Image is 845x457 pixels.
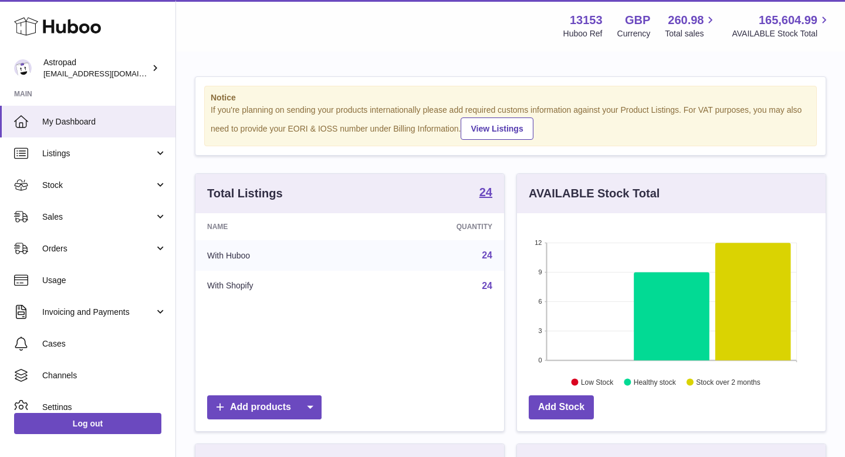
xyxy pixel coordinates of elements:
[581,378,614,386] text: Low Stock
[42,338,167,350] span: Cases
[538,298,542,305] text: 6
[479,186,492,200] a: 24
[482,281,492,291] a: 24
[668,12,704,28] span: 260.98
[538,327,542,334] text: 3
[42,275,167,286] span: Usage
[538,268,542,275] text: 9
[14,59,32,77] img: matt@astropad.com
[535,239,542,246] text: 12
[482,250,492,260] a: 24
[461,117,533,140] a: View Listings
[538,357,542,364] text: 0
[634,378,677,386] text: Healthy stock
[665,28,717,39] span: Total sales
[195,213,362,240] th: Name
[14,413,161,434] a: Log out
[43,57,149,79] div: Astropad
[479,186,492,198] strong: 24
[362,213,504,240] th: Quantity
[529,186,660,201] h3: AVAILABLE Stock Total
[195,240,362,271] td: With Huboo
[570,12,603,28] strong: 13153
[42,370,167,381] span: Channels
[207,186,283,201] h3: Total Listings
[42,243,154,254] span: Orders
[42,307,154,318] span: Invoicing and Payments
[42,211,154,223] span: Sales
[759,12,817,28] span: 165,604.99
[42,402,167,413] span: Settings
[563,28,603,39] div: Huboo Ref
[195,271,362,301] td: With Shopify
[696,378,760,386] text: Stock over 2 months
[732,12,831,39] a: 165,604.99 AVAILABLE Stock Total
[211,105,810,140] div: If you're planning on sending your products internationally please add required customs informati...
[665,12,717,39] a: 260.98 Total sales
[207,395,322,419] a: Add products
[211,92,810,103] strong: Notice
[42,148,154,159] span: Listings
[617,28,651,39] div: Currency
[625,12,650,28] strong: GBP
[42,116,167,127] span: My Dashboard
[529,395,594,419] a: Add Stock
[43,69,173,78] span: [EMAIL_ADDRESS][DOMAIN_NAME]
[732,28,831,39] span: AVAILABLE Stock Total
[42,180,154,191] span: Stock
